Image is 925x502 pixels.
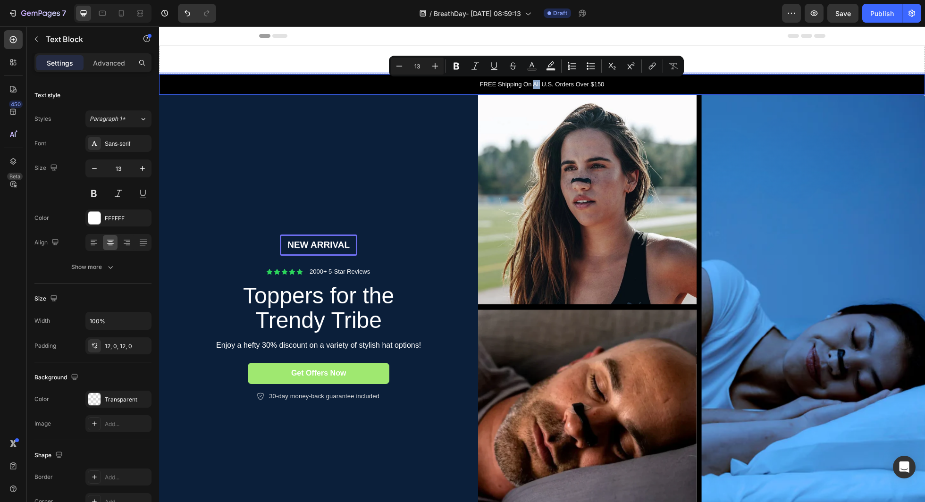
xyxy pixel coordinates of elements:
[46,33,126,45] p: Text Block
[10,314,309,324] p: Enjoy a hefty 30% discount on a variety of stylish hat options!
[178,4,216,23] div: Undo/Redo
[553,9,567,17] span: Draft
[34,214,49,222] div: Color
[34,371,80,384] div: Background
[151,242,211,250] p: 2000+ 5-Star Reviews
[105,214,149,223] div: FFFFFF
[90,115,126,123] span: Paragraph 1*
[105,473,149,482] div: Add...
[132,343,187,351] strong: Get Offers Now
[34,449,65,462] div: Shape
[835,9,851,17] span: Save
[85,110,151,127] button: Paragraph 1*
[893,456,916,478] div: Open Intercom Messenger
[34,91,60,100] div: Text style
[105,420,149,428] div: Add...
[34,259,151,276] button: Show more
[159,26,925,502] iframe: Design area
[34,236,61,249] div: Align
[71,262,115,272] div: Show more
[105,395,149,404] div: Transparent
[89,336,230,358] a: Get Offers Now
[364,30,414,37] div: Drop element here
[34,115,51,123] div: Styles
[429,8,432,18] span: /
[34,395,49,403] div: Color
[123,213,196,225] p: New arrival
[862,4,902,23] button: Publish
[105,342,149,351] div: 12, 0, 12, 0
[34,139,46,148] div: Font
[86,312,151,329] input: Auto
[110,366,220,374] p: 30-day money-back guarantee included
[827,4,858,23] button: Save
[4,4,70,23] button: 7
[62,8,66,19] p: 7
[34,342,56,350] div: Padding
[34,317,50,325] div: Width
[9,100,23,108] div: 450
[1,53,765,63] p: FREE Shipping On All U.S. Orders Over $150
[93,58,125,68] p: Advanced
[105,140,149,148] div: Sans-serif
[34,162,59,175] div: Size
[434,8,521,18] span: BreathDay- [DATE] 08:59:13
[34,419,51,428] div: Image
[47,58,73,68] p: Settings
[34,293,59,305] div: Size
[389,56,684,76] div: Editor contextual toolbar
[34,473,53,481] div: Border
[870,8,894,18] div: Publish
[7,173,23,180] div: Beta
[53,256,266,308] h2: Toppers for the Trendy Tribe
